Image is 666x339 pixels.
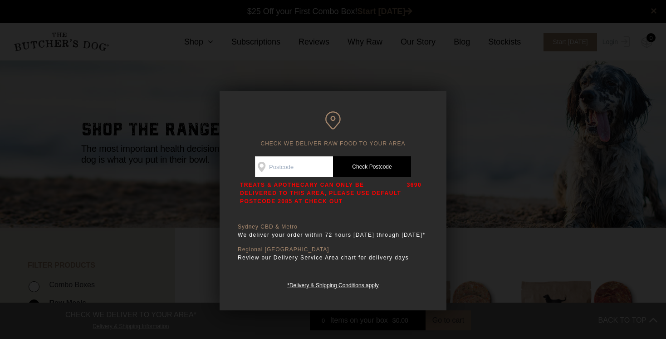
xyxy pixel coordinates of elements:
p: TREATS & APOTHECARY CAN ONLY BE DELIVERED TO THIS AREA, PLEASE USE DEFAULT POSTCODE 2085 AT CHECK... [240,181,402,205]
a: *Delivery & Shipping Conditions apply [287,280,378,289]
input: Postcode [255,156,333,177]
p: We deliver your order within 72 hours [DATE] through [DATE]* [238,230,428,239]
p: Sydney CBD & Metro [238,224,428,230]
a: Check Postcode [333,156,411,177]
p: Regional [GEOGRAPHIC_DATA] [238,246,428,253]
p: 3690 [407,181,421,205]
h6: CHECK WE DELIVER RAW FOOD TO YOUR AREA [238,111,428,147]
p: Review our Delivery Service Area chart for delivery days [238,253,428,262]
